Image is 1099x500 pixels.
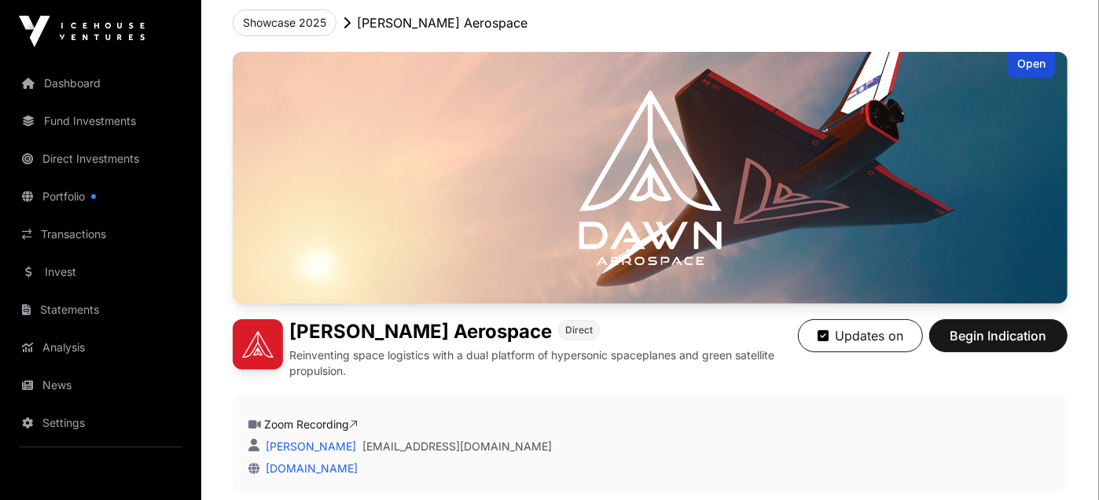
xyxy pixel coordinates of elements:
[13,330,189,365] a: Analysis
[13,406,189,440] a: Settings
[233,9,336,36] button: Showcase 2025
[929,335,1068,351] a: Begin Indication
[13,66,189,101] a: Dashboard
[13,179,189,214] a: Portfolio
[13,104,189,138] a: Fund Investments
[1008,52,1055,78] div: Open
[565,324,593,336] span: Direct
[929,319,1068,352] button: Begin Indication
[289,319,552,344] h1: [PERSON_NAME] Aerospace
[13,368,189,403] a: News
[264,417,358,431] a: Zoom Recording
[19,16,145,47] img: Icehouse Ventures Logo
[13,217,189,252] a: Transactions
[233,52,1068,303] img: Dawn Aerospace
[13,142,189,176] a: Direct Investments
[13,292,189,327] a: Statements
[13,255,189,289] a: Invest
[259,461,358,475] a: [DOMAIN_NAME]
[289,347,798,379] p: Reinventing space logistics with a dual platform of hypersonic spaceplanes and green satellite pr...
[1020,425,1099,500] iframe: Chat Widget
[357,13,527,32] p: [PERSON_NAME] Aerospace
[233,319,283,369] img: Dawn Aerospace
[949,326,1048,345] span: Begin Indication
[798,319,923,352] button: Updates on
[263,439,356,453] a: [PERSON_NAME]
[362,439,552,454] a: [EMAIL_ADDRESS][DOMAIN_NAME]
